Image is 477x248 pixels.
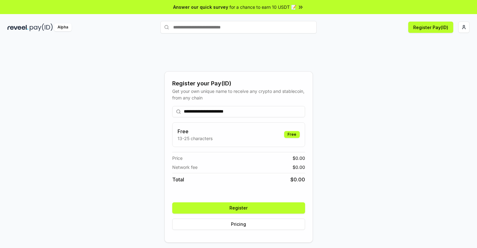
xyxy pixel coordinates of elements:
[172,88,305,101] div: Get your own unique name to receive any crypto and stablecoin, from any chain
[408,22,453,33] button: Register Pay(ID)
[229,4,296,10] span: for a chance to earn 10 USDT 📝
[172,79,305,88] div: Register your Pay(ID)
[172,155,183,161] span: Price
[54,23,72,31] div: Alpha
[290,176,305,183] span: $ 0.00
[172,164,198,170] span: Network fee
[173,4,228,10] span: Answer our quick survey
[293,164,305,170] span: $ 0.00
[284,131,300,138] div: Free
[178,128,213,135] h3: Free
[178,135,213,142] p: 13-25 characters
[30,23,53,31] img: pay_id
[172,219,305,230] button: Pricing
[172,176,184,183] span: Total
[293,155,305,161] span: $ 0.00
[172,202,305,214] button: Register
[8,23,28,31] img: reveel_dark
